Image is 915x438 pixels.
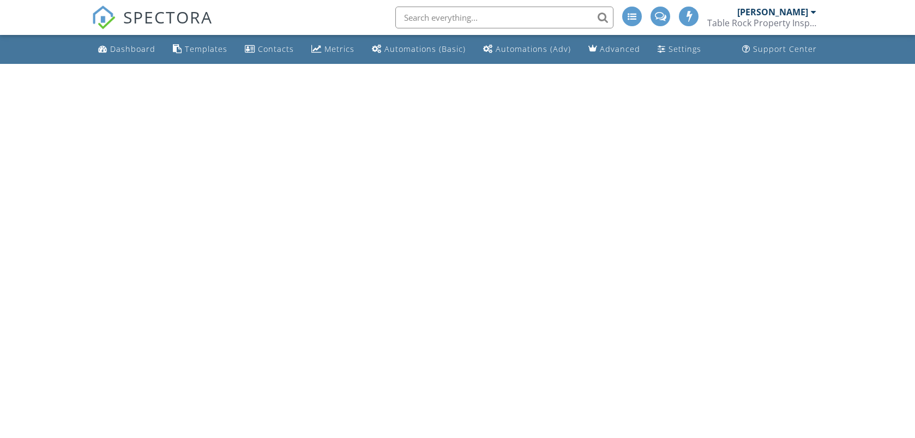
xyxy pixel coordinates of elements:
a: Advanced [584,39,645,60]
a: Dashboard [94,39,160,60]
span: SPECTORA [123,5,213,28]
div: Templates [185,44,227,54]
div: Automations (Basic) [384,44,466,54]
a: Contacts [240,39,298,60]
div: Table Rock Property Inspections PLLC [707,17,816,28]
img: The Best Home Inspection Software - Spectora [92,5,116,29]
a: Metrics [307,39,359,60]
div: Settings [669,44,701,54]
div: Metrics [324,44,354,54]
a: Settings [653,39,706,60]
a: Support Center [738,39,821,60]
div: [PERSON_NAME] [737,7,808,17]
div: Advanced [600,44,640,54]
a: Automations (Advanced) [479,39,575,60]
div: Automations (Adv) [496,44,571,54]
a: SPECTORA [92,15,213,38]
a: Templates [168,39,232,60]
div: Dashboard [110,44,155,54]
a: Automations (Basic) [368,39,470,60]
div: Contacts [258,44,294,54]
div: Support Center [753,44,817,54]
input: Search everything... [395,7,613,28]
